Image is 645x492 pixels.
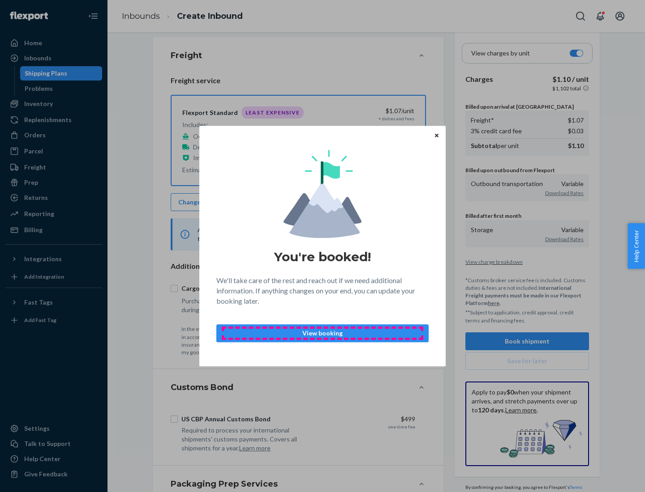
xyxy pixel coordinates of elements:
img: svg+xml,%3Csvg%20viewBox%3D%220%200%20174%20197%22%20fill%3D%22none%22%20xmlns%3D%22http%3A%2F%2F... [284,150,361,238]
h1: You're booked! [274,249,371,265]
button: Close [432,130,441,140]
button: View booking [216,324,429,342]
p: View booking [224,329,421,338]
p: We'll take care of the rest and reach out if we need additional information. If anything changes ... [216,276,429,306]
